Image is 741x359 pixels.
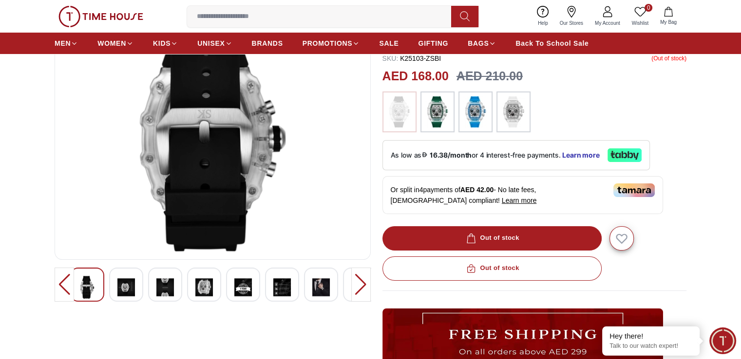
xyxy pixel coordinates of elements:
a: GIFTING [418,35,448,52]
span: BAGS [468,38,489,48]
img: Kenneth Scott Men's Multi Function Ivory Dial Watch - K25103-ZSBI [273,276,291,299]
h2: AED 168.00 [382,67,449,86]
span: GIFTING [418,38,448,48]
div: Or split in 4 payments of - No late fees, [DEMOGRAPHIC_DATA] compliant! [382,176,663,214]
a: WOMEN [97,35,133,52]
a: Back To School Sale [515,35,589,52]
a: PROMOTIONS [303,35,360,52]
span: Our Stores [556,19,587,27]
img: Kenneth Scott Men's Multi Function Ivory Dial Watch - K25103-ZSBI [78,276,96,299]
span: KIDS [153,38,171,48]
span: UNISEX [197,38,225,48]
a: KIDS [153,35,178,52]
img: Kenneth Scott Men's Multi Function Ivory Dial Watch - K25103-ZSBI [195,276,213,299]
p: Talk to our watch expert! [609,342,692,350]
button: My Bag [654,5,683,28]
a: 0Wishlist [626,4,654,29]
p: ( Out of stock ) [651,54,686,63]
div: Chat Widget [709,327,736,354]
img: Tamara [613,183,655,197]
span: My Account [591,19,624,27]
span: Help [534,19,552,27]
span: Wishlist [628,19,652,27]
img: ... [58,6,143,27]
a: SALE [379,35,399,52]
span: My Bag [656,18,681,26]
a: UNISEX [197,35,232,52]
h3: AED 210.00 [456,67,523,86]
span: SKU : [382,54,399,62]
img: Kenneth Scott Men's Multi Function Ivory Dial Watch - K25103-ZSBI [63,18,362,251]
span: MEN [55,38,71,48]
p: K25103-ZSBI [382,54,441,63]
img: Kenneth Scott Men's Multi Function Ivory Dial Watch - K25103-ZSBI [117,276,135,299]
img: Kenneth Scott Men's Multi Function Ivory Dial Watch - K25103-ZSBI [312,276,330,299]
div: Hey there! [609,331,692,341]
span: BRANDS [252,38,283,48]
a: Help [532,4,554,29]
span: WOMEN [97,38,126,48]
span: Learn more [502,197,537,204]
img: ... [387,96,412,127]
span: Back To School Sale [515,38,589,48]
a: BAGS [468,35,496,52]
img: Kenneth Scott Men's Multi Function Ivory Dial Watch - K25103-ZSBI [156,276,174,299]
a: Our Stores [554,4,589,29]
a: BRANDS [252,35,283,52]
img: ... [501,96,526,127]
span: SALE [379,38,399,48]
img: ... [463,96,488,127]
img: Kenneth Scott Men's Multi Function Ivory Dial Watch - K25103-ZSBI [234,276,252,299]
span: AED 42.00 [460,186,494,194]
a: MEN [55,35,78,52]
img: ... [425,96,450,127]
span: PROMOTIONS [303,38,353,48]
span: 0 [645,4,652,12]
